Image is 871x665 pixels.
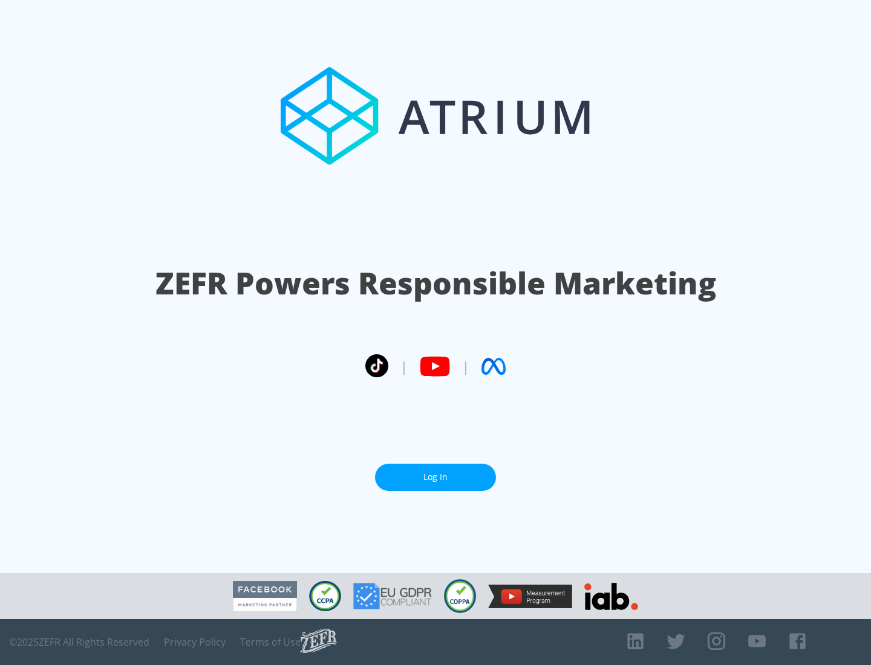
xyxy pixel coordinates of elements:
span: | [400,357,408,375]
img: IAB [584,583,638,610]
img: Facebook Marketing Partner [233,581,297,612]
h1: ZEFR Powers Responsible Marketing [155,262,716,304]
img: GDPR Compliant [353,583,432,609]
a: Log In [375,464,496,491]
a: Privacy Policy [164,636,226,648]
span: © 2025 ZEFR All Rights Reserved [9,636,149,648]
span: | [462,357,469,375]
a: Terms of Use [240,636,301,648]
img: CCPA Compliant [309,581,341,611]
img: COPPA Compliant [444,579,476,613]
img: YouTube Measurement Program [488,585,572,608]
